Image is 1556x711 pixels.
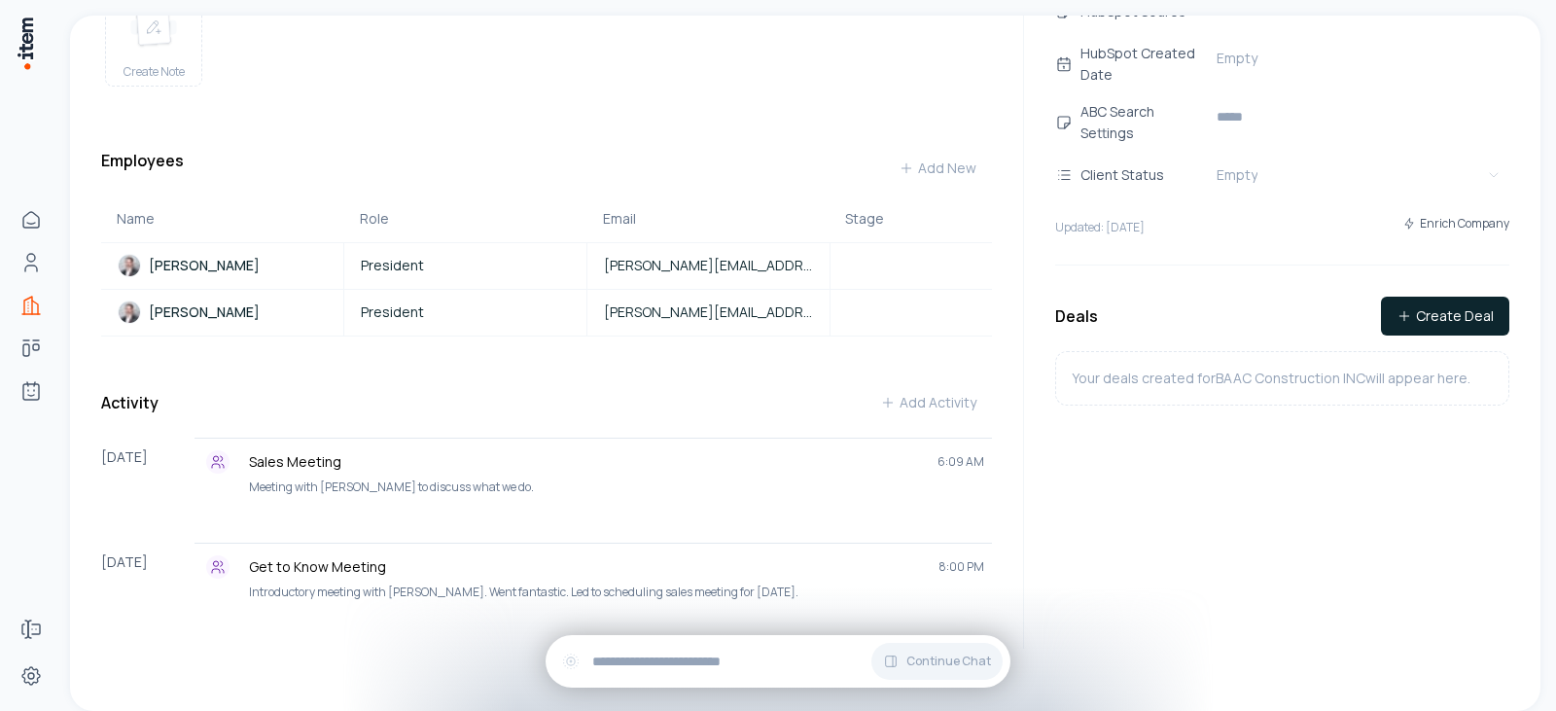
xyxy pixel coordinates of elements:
[12,329,51,368] a: Deals
[249,583,984,602] p: Introductory meeting with [PERSON_NAME]. Went fantastic. Led to scheduling sales meeting for [DATE].
[118,301,141,324] img: Gareth Jones
[1209,43,1509,74] button: Empty
[249,478,984,497] p: Meeting with [PERSON_NAME] to discuss what we do.
[149,256,260,275] p: [PERSON_NAME]
[101,438,194,505] div: [DATE]
[345,302,585,322] a: President
[1055,304,1098,328] h3: Deals
[1381,297,1509,336] button: Create Deal
[102,254,342,277] a: Gareth Jones[PERSON_NAME]
[16,16,35,71] img: Item Brain Logo
[938,559,984,575] span: 8:00 PM
[118,254,141,277] img: Gareth Jones
[1217,49,1257,68] span: Empty
[937,454,984,470] span: 6:09 AM
[1080,101,1205,144] div: ABC Search Settings
[546,635,1010,688] div: Continue Chat
[1080,164,1205,186] div: Client Status
[12,286,51,325] a: Companies
[1055,220,1145,235] p: Updated: [DATE]
[604,256,813,275] span: [PERSON_NAME][EMAIL_ADDRESS][DOMAIN_NAME]
[1080,43,1205,86] div: HubSpot Created Date
[361,302,424,322] span: President
[249,452,922,472] p: Sales Meeting
[588,256,829,275] a: [PERSON_NAME][EMAIL_ADDRESS][DOMAIN_NAME]
[906,654,991,669] span: Continue Chat
[12,243,51,282] a: People
[603,209,815,229] div: Email
[149,302,260,322] p: [PERSON_NAME]
[865,383,992,422] button: Add Activity
[249,557,923,577] p: Get to Know Meeting
[101,391,159,414] h3: Activity
[117,209,329,229] div: Name
[12,610,51,649] a: Forms
[124,64,185,80] span: Create Note
[588,302,829,322] a: [PERSON_NAME][EMAIL_ADDRESS][DOMAIN_NAME]
[101,149,184,188] h3: Employees
[12,372,51,410] a: Agents
[12,200,51,239] a: Home
[12,657,51,695] a: Settings
[1402,206,1509,241] button: Enrich Company
[845,209,976,229] div: Stage
[883,149,992,188] button: Add New
[101,543,194,610] div: [DATE]
[345,256,585,275] a: President
[102,301,342,324] a: Gareth Jones[PERSON_NAME]
[604,302,813,322] span: [PERSON_NAME][EMAIL_ADDRESS][DOMAIN_NAME]
[1072,368,1470,389] p: Your deals created for BAAC Construction INC will appear here.
[130,6,177,49] img: create note
[871,643,1003,680] button: Continue Chat
[361,256,424,275] span: President
[360,209,572,229] div: Role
